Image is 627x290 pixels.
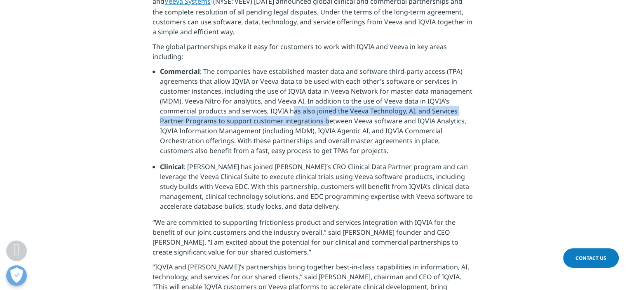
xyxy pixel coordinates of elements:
[563,248,619,268] a: Contact Us
[160,162,184,171] strong: Clinical
[6,265,27,286] button: Ouvrir le centre de préférences
[160,162,474,217] li: : [PERSON_NAME] has joined [PERSON_NAME]’s CRO Clinical Data Partner program and can leverage the...
[153,217,474,262] p: “We are committed to supporting frictionless product and services integration with IQVIA for the ...
[160,66,474,162] li: : The companies have established master data and software third-party access (TPA) agreements tha...
[575,255,606,262] span: Contact Us
[153,42,474,66] p: The global partnerships make it easy for customers to work with IQVIA and Veeva in key areas incl...
[160,67,200,76] strong: Commercial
